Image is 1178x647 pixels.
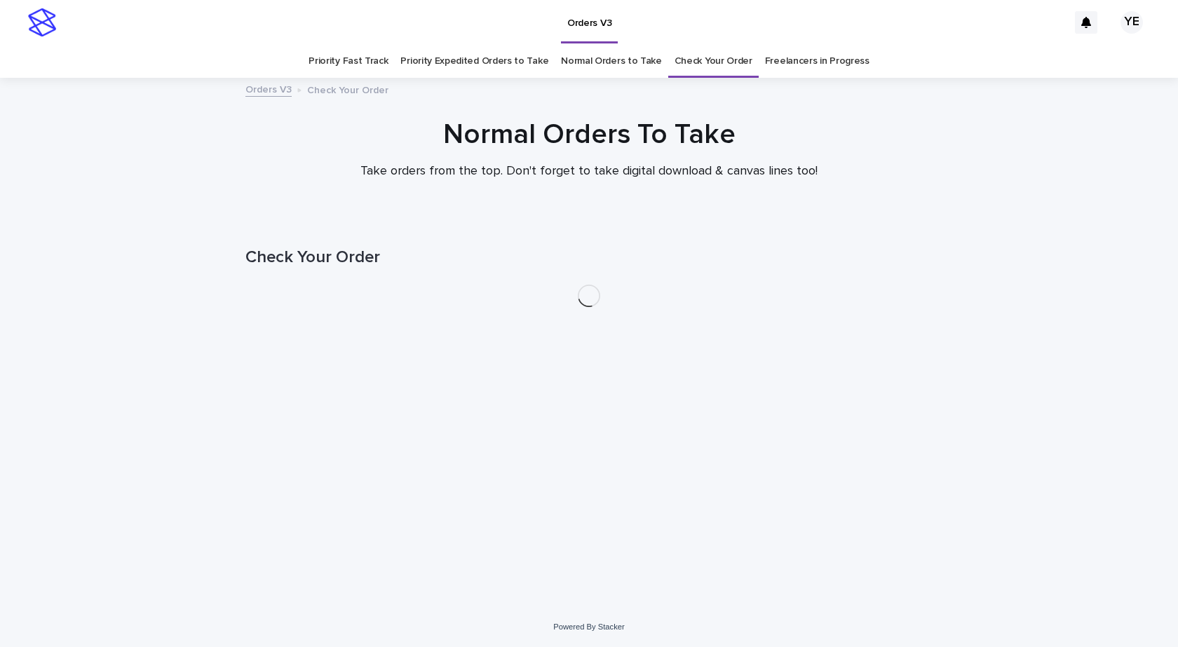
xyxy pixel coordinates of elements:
a: Priority Fast Track [309,45,388,78]
a: Check Your Order [675,45,752,78]
h1: Check Your Order [245,247,933,268]
a: Powered By Stacker [553,622,624,631]
p: Take orders from the top. Don't forget to take digital download & canvas lines too! [309,164,869,179]
a: Freelancers in Progress [765,45,869,78]
img: stacker-logo-s-only.png [28,8,56,36]
a: Priority Expedited Orders to Take [400,45,548,78]
a: Normal Orders to Take [561,45,662,78]
h1: Normal Orders To Take [245,118,933,151]
a: Orders V3 [245,81,292,97]
div: YE [1121,11,1143,34]
p: Check Your Order [307,81,388,97]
